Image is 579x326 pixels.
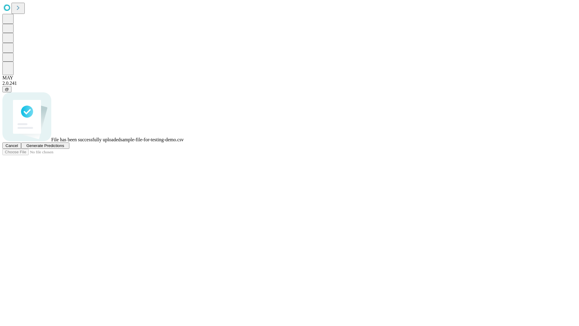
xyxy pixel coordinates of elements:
span: sample-file-for-testing-demo.csv [120,137,184,142]
span: @ [5,87,9,91]
button: Cancel [2,142,21,149]
button: Generate Predictions [21,142,69,149]
div: 2.0.241 [2,81,577,86]
span: Cancel [5,143,18,148]
button: @ [2,86,11,92]
span: File has been successfully uploaded [51,137,120,142]
div: MAY [2,75,577,81]
span: Generate Predictions [26,143,64,148]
